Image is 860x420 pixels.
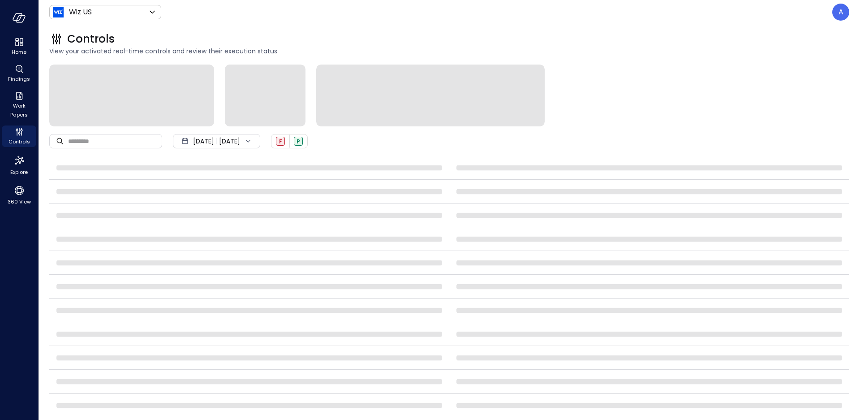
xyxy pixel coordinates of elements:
[279,138,282,145] span: F
[12,48,26,56] span: Home
[2,90,36,120] div: Work Papers
[2,126,36,147] div: Controls
[10,168,28,177] span: Explore
[2,183,36,207] div: 360 View
[838,7,843,17] p: A
[8,74,30,83] span: Findings
[67,32,115,46] span: Controls
[5,101,33,119] span: Work Papers
[53,7,64,17] img: Icon
[2,152,36,178] div: Explore
[832,4,849,21] div: Avi Brandwain
[294,137,303,146] div: Passed
[9,137,30,146] span: Controls
[8,197,31,206] span: 360 View
[276,137,285,146] div: Failed
[69,7,92,17] p: Wiz US
[2,63,36,84] div: Findings
[49,46,849,56] span: View your activated real-time controls and review their execution status
[193,136,214,146] span: [DATE]
[297,138,300,145] span: P
[2,36,36,57] div: Home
